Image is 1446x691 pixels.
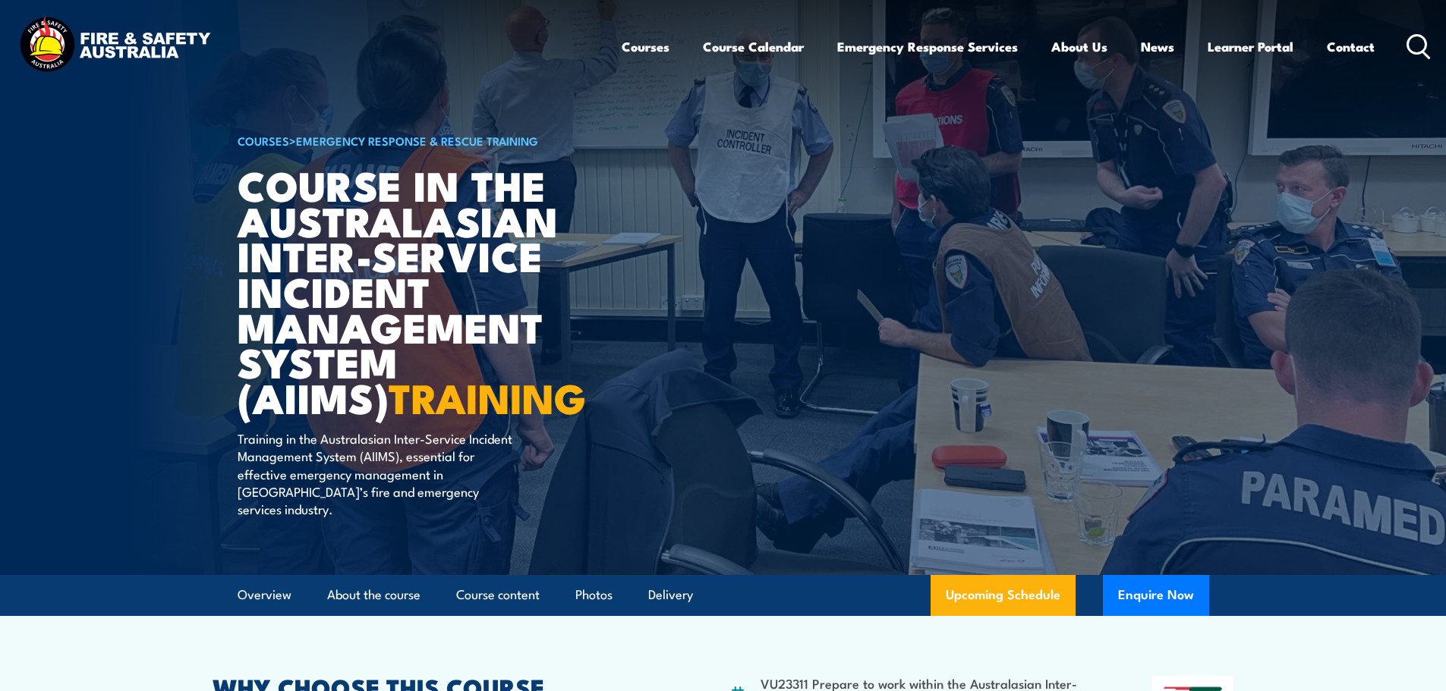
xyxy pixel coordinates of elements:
strong: TRAINING [389,365,586,428]
a: Courses [622,27,669,67]
a: Emergency Response & Rescue Training [296,132,538,149]
a: Course content [456,575,540,615]
a: Contact [1327,27,1375,67]
h1: Course in the Australasian Inter-service Incident Management System (AIIMS) [238,167,613,415]
button: Enquire Now [1103,575,1209,616]
a: Learner Portal [1208,27,1293,67]
a: COURSES [238,132,289,149]
a: Emergency Response Services [837,27,1018,67]
a: Photos [575,575,613,615]
h6: > [238,131,613,149]
a: About Us [1051,27,1107,67]
a: Overview [238,575,291,615]
a: About the course [327,575,421,615]
a: Course Calendar [703,27,804,67]
a: Upcoming Schedule [931,575,1076,616]
a: Delivery [648,575,693,615]
a: News [1141,27,1174,67]
p: Training in the Australasian Inter-Service Incident Management System (AIIMS), essential for effe... [238,429,515,518]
